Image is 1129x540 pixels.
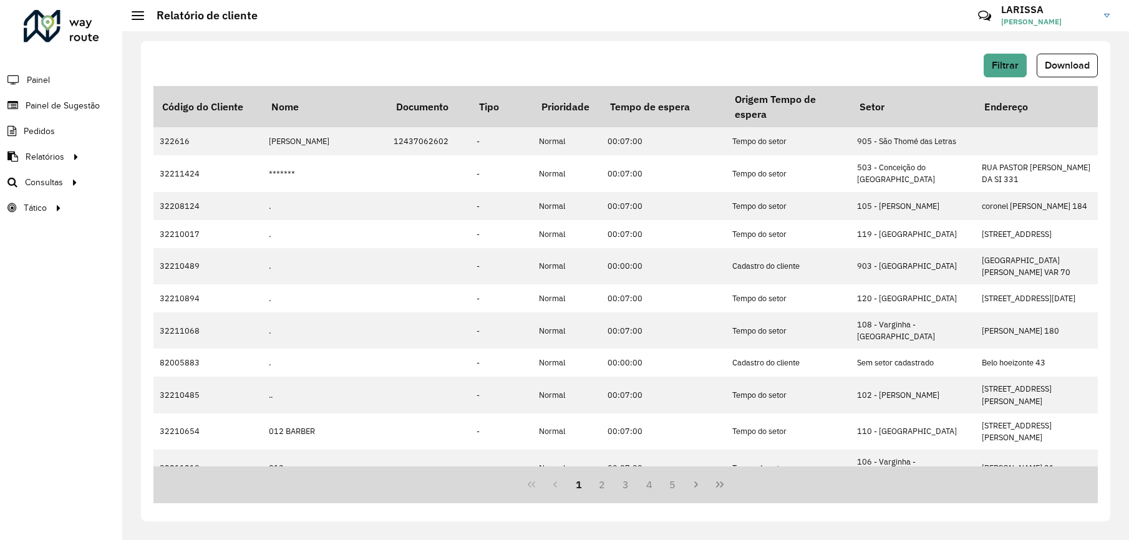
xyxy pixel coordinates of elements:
button: 4 [637,473,661,496]
td: Belo hoeizonte 43 [976,349,1100,377]
span: Relatórios [26,150,64,163]
th: Endereço [976,86,1100,127]
td: 905 - São Thomé das Letras [851,127,976,155]
td: 120 - [GEOGRAPHIC_DATA] [851,284,976,312]
span: [PERSON_NAME] [1001,16,1095,27]
td: Cadastro do cliente [726,349,851,377]
td: 32208124 [153,192,263,220]
button: 5 [661,473,685,496]
td: - [470,127,533,155]
td: Sem setor cadastrado [851,349,976,377]
td: 00:07:00 [601,155,726,191]
span: Tático [24,201,47,215]
td: Normal [533,349,601,377]
h3: LARISSA [1001,4,1095,16]
td: 903 - [GEOGRAPHIC_DATA] [851,248,976,284]
td: 32211210 [153,450,263,486]
td: 00:00:00 [601,349,726,377]
button: Download [1037,54,1098,77]
td: 110 - [GEOGRAPHIC_DATA] [851,413,976,450]
td: Normal [533,192,601,220]
td: [STREET_ADDRESS][PERSON_NAME] [976,377,1100,413]
th: Setor [851,86,976,127]
td: Tempo do setor [726,413,851,450]
td: 32210654 [153,413,263,450]
td: 00:07:00 [601,413,726,450]
td: 322616 [153,127,263,155]
td: [STREET_ADDRESS][DATE] [976,284,1100,312]
td: coronel [PERSON_NAME] 184 [976,192,1100,220]
td: - [470,155,533,191]
td: Tempo do setor [726,312,851,349]
td: 00:07:00 [601,312,726,349]
td: 32210017 [153,220,263,248]
td: - [470,450,533,486]
td: Normal [533,377,601,413]
span: Filtrar [992,60,1019,70]
span: Download [1045,60,1090,70]
td: 00:07:00 [601,192,726,220]
td: .. [263,377,387,413]
td: 108 - Varginha - [GEOGRAPHIC_DATA] [851,312,976,349]
span: Pedidos [24,125,55,138]
a: Contato Rápido [971,2,998,29]
td: . [263,220,387,248]
td: 012 BARBER [263,413,387,450]
td: 00:00:00 [601,248,726,284]
button: Filtrar [984,54,1027,77]
td: 119 - [GEOGRAPHIC_DATA] [851,220,976,248]
td: 32210489 [153,248,263,284]
td: . [263,248,387,284]
th: Nome [263,86,387,127]
th: Documento [387,86,470,127]
td: Tempo do setor [726,127,851,155]
td: . [263,192,387,220]
button: 2 [590,473,614,496]
td: 105 - [PERSON_NAME] [851,192,976,220]
th: Tipo [470,86,533,127]
td: 32210485 [153,377,263,413]
span: Painel [27,74,50,87]
td: [GEOGRAPHIC_DATA][PERSON_NAME] VAR 70 [976,248,1100,284]
button: Next Page [684,473,708,496]
td: 32211068 [153,312,263,349]
th: Prioridade [533,86,601,127]
td: [STREET_ADDRESS] [976,220,1100,248]
td: RUA PASTOR [PERSON_NAME] DA SI 331 [976,155,1100,191]
td: Normal [533,450,601,486]
td: [PERSON_NAME] 31 [976,450,1100,486]
td: 00:07:00 [601,284,726,312]
td: Tempo do setor [726,377,851,413]
td: . [263,284,387,312]
th: Origem Tempo de espera [726,86,851,127]
button: Last Page [708,473,732,496]
td: [STREET_ADDRESS][PERSON_NAME] [976,413,1100,450]
td: 503 - Conceição do [GEOGRAPHIC_DATA] [851,155,976,191]
span: Consultas [25,176,63,189]
td: - [470,349,533,377]
td: . [263,312,387,349]
button: 1 [567,473,591,496]
td: 106 - Varginha - [GEOGRAPHIC_DATA] [851,450,976,486]
td: - [470,312,533,349]
td: 00:07:00 [601,450,726,486]
td: 32210894 [153,284,263,312]
td: - [470,248,533,284]
td: Normal [533,284,601,312]
span: Painel de Sugestão [26,99,100,112]
td: Tempo do setor [726,192,851,220]
td: . [263,349,387,377]
th: Tempo de espera [601,86,726,127]
td: - [470,377,533,413]
td: Normal [533,127,601,155]
td: Normal [533,155,601,191]
td: Normal [533,413,601,450]
button: 3 [614,473,637,496]
td: Normal [533,220,601,248]
th: Código do Cliente [153,86,263,127]
td: [PERSON_NAME] 180 [976,312,1100,349]
td: Tempo do setor [726,220,851,248]
td: 82005883 [153,349,263,377]
td: 00:07:00 [601,220,726,248]
td: - [470,192,533,220]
